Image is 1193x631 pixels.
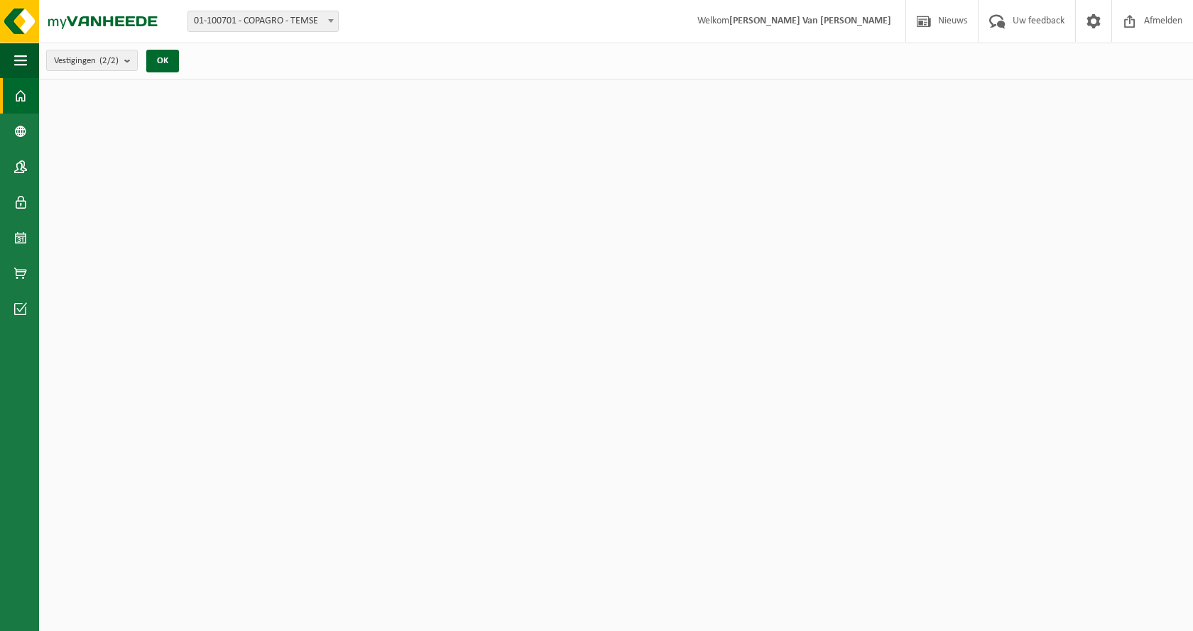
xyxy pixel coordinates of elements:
[146,50,179,72] button: OK
[187,11,339,32] span: 01-100701 - COPAGRO - TEMSE
[54,50,119,72] span: Vestigingen
[99,56,119,65] count: (2/2)
[729,16,891,26] strong: [PERSON_NAME] Van [PERSON_NAME]
[188,11,338,31] span: 01-100701 - COPAGRO - TEMSE
[46,50,138,71] button: Vestigingen(2/2)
